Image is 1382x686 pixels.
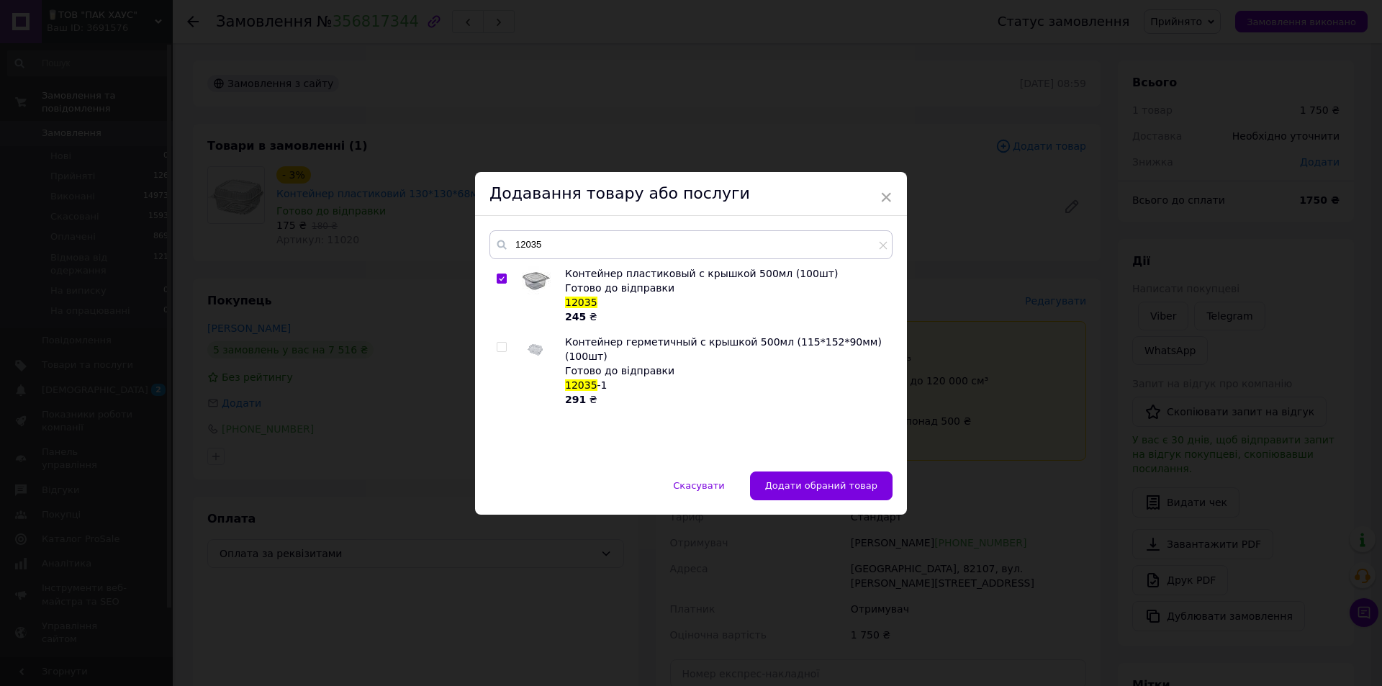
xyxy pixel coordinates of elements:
div: ₴ [565,310,885,324]
input: Пошук за товарами та послугами [489,230,893,259]
span: 12035 [565,379,597,391]
b: 245 [565,311,586,322]
span: 12035 [565,297,597,308]
button: Скасувати [658,471,739,500]
span: × [880,185,893,209]
span: Контейнер герметичный с крышкой 500мл (115*152*90мм) (100шт) [565,336,882,362]
div: Готово до відправки [565,364,885,378]
img: Контейнер герметичный с крышкой 500мл (115*152*90мм) (100шт) [522,339,551,359]
span: Додати обраний товар [765,480,877,491]
span: Контейнер пластиковый с крышкой 500мл (100шт) [565,268,838,279]
div: Додавання товару або послуги [475,172,907,216]
img: Контейнер пластиковый с крышкой 500мл (100шт) [522,266,551,295]
div: Готово до відправки [565,281,885,295]
b: 291 [565,394,586,405]
button: Додати обраний товар [750,471,893,500]
div: ₴ [565,392,885,407]
span: -1 [597,379,608,391]
span: Скасувати [673,480,724,491]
